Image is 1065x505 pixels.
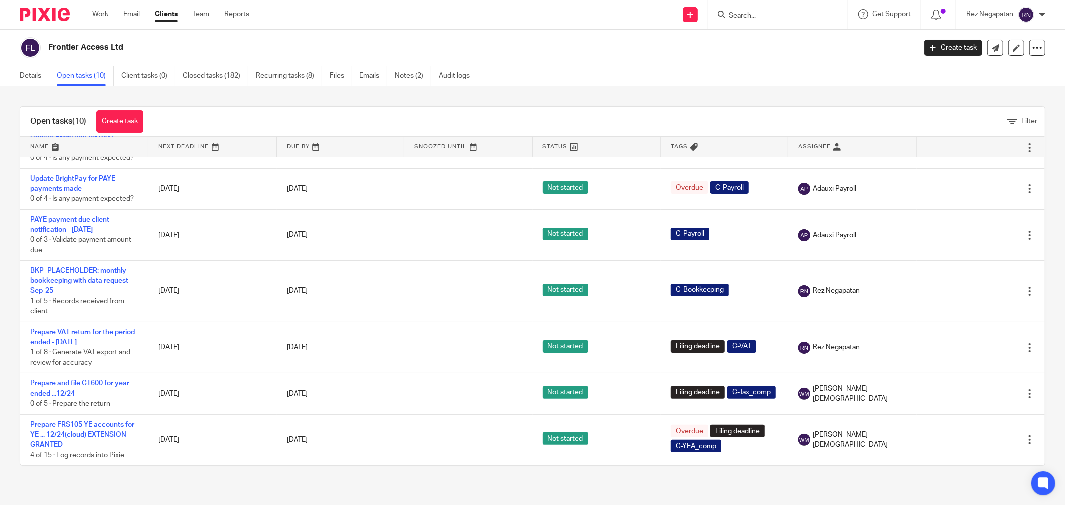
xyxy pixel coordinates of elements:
[30,421,134,449] a: Prepare FRS105 YE accounts for YE ... 12/24(cloud) EXTENSION GRANTED
[287,232,308,239] span: [DATE]
[671,425,708,437] span: Overdue
[728,12,818,21] input: Search
[30,195,134,202] span: 0 of 4 · Is any payment expected?
[359,66,387,86] a: Emails
[813,430,906,450] span: [PERSON_NAME][DEMOGRAPHIC_DATA]
[671,386,725,399] span: Filing deadline
[1018,7,1034,23] img: svg%3E
[543,340,588,353] span: Not started
[30,237,131,254] span: 0 of 3 · Validate payment amount due
[671,181,708,194] span: Overdue
[671,228,709,240] span: C-Payroll
[20,66,49,86] a: Details
[727,386,776,399] span: C-Tax_comp
[813,184,856,194] span: Adauxi Payroll
[148,168,276,209] td: [DATE]
[798,229,810,241] img: svg%3E
[287,436,308,443] span: [DATE]
[92,9,108,19] a: Work
[72,117,86,125] span: (10)
[148,260,276,322] td: [DATE]
[121,66,175,86] a: Client tasks (0)
[224,9,249,19] a: Reports
[148,373,276,414] td: [DATE]
[148,322,276,373] td: [DATE]
[872,11,911,18] span: Get Support
[395,66,431,86] a: Notes (2)
[671,144,688,149] span: Tags
[330,66,352,86] a: Files
[543,432,588,445] span: Not started
[813,384,906,404] span: [PERSON_NAME][DEMOGRAPHIC_DATA]
[30,380,129,397] a: Prepare and file CT600 for year ended ...12/24
[30,298,124,315] span: 1 of 5 · Records received from client
[30,116,86,127] h1: Open tasks
[30,175,115,192] a: Update BrightPay for PAYE payments made
[710,425,765,437] span: Filing deadline
[287,288,308,295] span: [DATE]
[671,340,725,353] span: Filing deadline
[123,9,140,19] a: Email
[30,452,124,459] span: 4 of 15 · Log records into Pixie
[798,342,810,354] img: svg%3E
[183,66,248,86] a: Closed tasks (182)
[30,349,130,367] span: 1 of 8 · Generate VAT export and review for accuracy
[798,434,810,446] img: svg%3E
[798,285,810,297] img: svg%3E
[148,414,276,465] td: [DATE]
[30,400,110,407] span: 0 of 5 · Prepare the return
[671,284,729,296] span: C-Bookkeeping
[414,144,467,149] span: Snoozed Until
[543,228,588,240] span: Not started
[193,9,209,19] a: Team
[813,342,860,352] span: Rez Negapatan
[813,230,856,240] span: Adauxi Payroll
[543,181,588,194] span: Not started
[439,66,477,86] a: Audit logs
[671,440,721,452] span: C-YEA_comp
[48,42,737,53] h2: Frontier Access Ltd
[20,8,70,21] img: Pixie
[96,110,143,133] a: Create task
[966,9,1013,19] p: Rez Negapatan
[30,216,109,233] a: PAYE payment due client notification - [DATE]
[924,40,982,56] a: Create task
[543,144,568,149] span: Status
[798,183,810,195] img: svg%3E
[287,185,308,192] span: [DATE]
[543,284,588,296] span: Not started
[20,37,41,58] img: svg%3E
[148,209,276,260] td: [DATE]
[256,66,322,86] a: Recurring tasks (8)
[813,286,860,296] span: Rez Negapatan
[57,66,114,86] a: Open tasks (10)
[30,267,128,295] a: BKP_PLACEHOLDER: monthly bookkeeping with data request Sep-25
[1021,118,1037,125] span: Filter
[710,181,749,194] span: C-Payroll
[155,9,178,19] a: Clients
[287,344,308,351] span: [DATE]
[798,388,810,400] img: svg%3E
[727,340,756,353] span: C-VAT
[30,329,135,346] a: Prepare VAT return for the period ended - [DATE]
[30,154,134,161] span: 0 of 4 · Is any payment expected?
[543,386,588,399] span: Not started
[287,390,308,397] span: [DATE]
